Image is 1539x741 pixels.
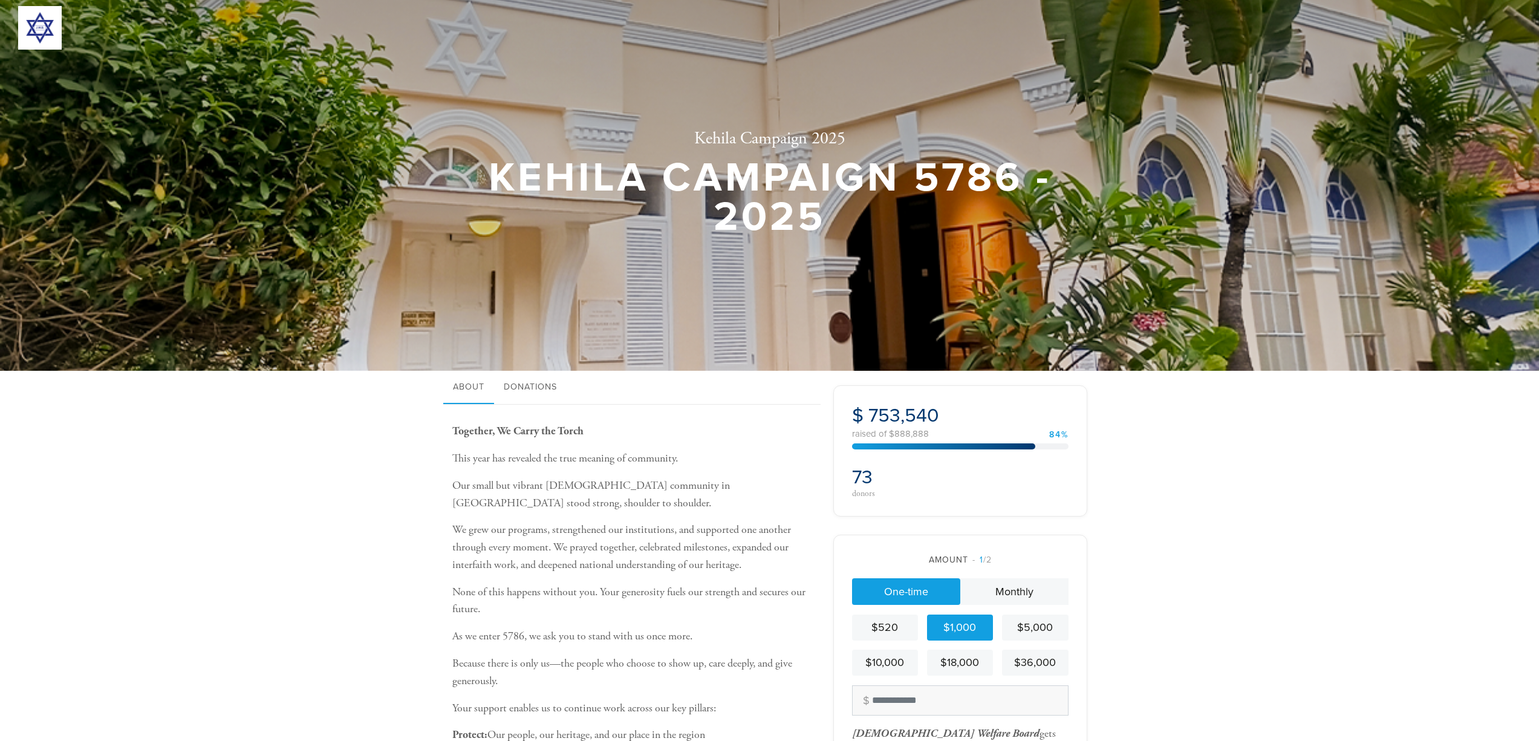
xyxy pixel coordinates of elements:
[486,158,1054,237] h1: Kehila Campaign 5786 - 2025
[852,726,1040,740] span: [DEMOGRAPHIC_DATA] Welfare Board
[1002,650,1068,676] a: $36,000
[452,628,815,645] p: As we enter 5786, we ask you to stand with us once more.
[452,477,815,512] p: Our small but vibrant [DEMOGRAPHIC_DATA] community in [GEOGRAPHIC_DATA] stood strong, shoulder to...
[852,553,1069,566] div: Amount
[494,371,567,405] a: Donations
[852,489,957,498] div: donors
[1007,619,1063,636] div: $5,000
[932,654,988,671] div: $18,000
[1007,654,1063,671] div: $36,000
[1049,431,1069,439] div: 84%
[980,555,983,565] span: 1
[857,654,913,671] div: $10,000
[927,650,993,676] a: $18,000
[486,129,1054,149] h2: Kehila Campaign 2025
[852,404,864,427] span: $
[960,578,1069,605] a: Monthly
[852,726,1056,740] div: gets
[852,466,957,489] h2: 73
[443,371,494,405] a: About
[932,619,988,636] div: $1,000
[452,521,815,573] p: We grew our programs, strengthened our institutions, and supported one another through every mome...
[927,615,993,641] a: $1,000
[868,404,939,427] span: 753,540
[852,429,1069,439] div: raised of $888,888
[18,6,62,50] img: 300x300_JWB%20logo.png
[452,450,815,468] p: This year has revealed the true meaning of community.
[852,615,918,641] a: $520
[857,619,913,636] div: $520
[452,424,584,438] b: Together, We Carry the Torch
[452,584,815,619] p: None of this happens without you. Your generosity fuels our strength and secures our future.
[1002,615,1068,641] a: $5,000
[852,578,960,605] a: One-time
[452,655,815,690] p: Because there is only us—the people who choose to show up, care deeply, and give generously.
[852,650,918,676] a: $10,000
[972,555,992,565] span: /2
[452,700,815,717] p: Your support enables us to continue work across our key pillars:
